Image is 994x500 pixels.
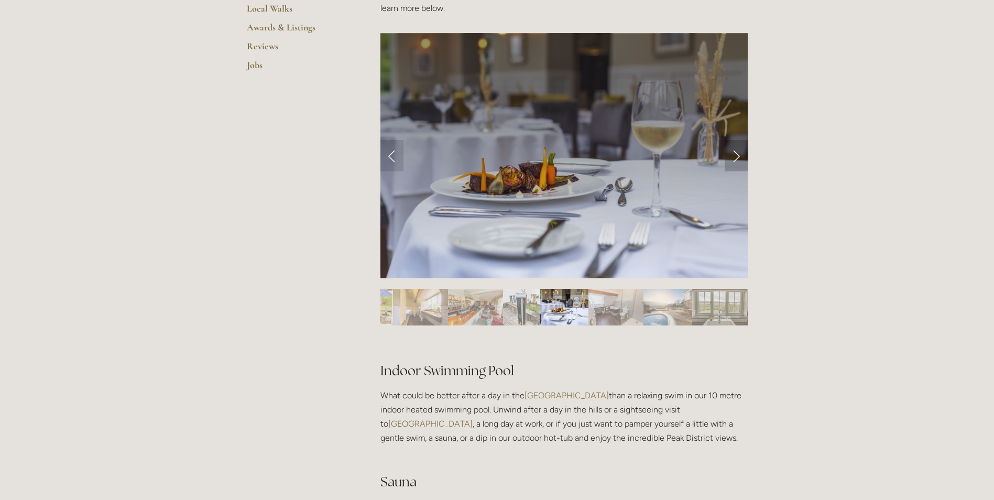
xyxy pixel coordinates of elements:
img: Slide 6 [540,289,588,325]
img: Slide 3 [393,289,448,325]
a: Local Walks [247,3,347,21]
img: Slide 8 [643,289,692,325]
a: Next Slide [725,140,748,171]
a: Reviews [247,40,347,59]
a: Previous Slide [380,140,403,171]
img: Slide 10 [747,289,796,325]
a: [GEOGRAPHIC_DATA] [525,390,609,400]
img: Slide 9 [692,289,747,325]
a: Awards & Listings [247,21,347,40]
h2: Sauna [380,473,748,491]
h2: Indoor Swimming Pool [380,343,748,380]
img: Slide 5 [503,289,540,325]
p: What could be better after a day in the than a relaxing swim in our 10 metre indoor heated swimmi... [380,388,748,460]
a: [GEOGRAPHIC_DATA] [388,419,473,429]
img: Slide 4 [448,289,503,325]
img: Slide 7 [588,289,643,325]
a: Jobs [247,59,347,78]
